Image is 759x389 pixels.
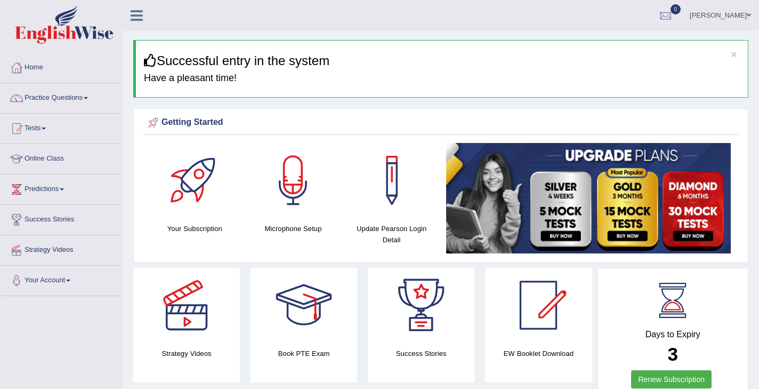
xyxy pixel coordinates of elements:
[144,73,740,84] h4: Have a pleasant time!
[368,348,474,359] h4: Success Stories
[144,54,740,68] h3: Successful entry in the system
[1,114,122,140] a: Tests
[133,348,240,359] h4: Strategy Videos
[146,115,736,131] div: Getting Started
[251,348,357,359] h4: Book PTE Exam
[1,205,122,232] a: Success Stories
[1,53,122,80] a: Home
[631,370,712,388] a: Renew Subscription
[610,330,737,339] h4: Days to Expiry
[1,144,122,171] a: Online Class
[446,143,731,253] img: small5.jpg
[485,348,592,359] h4: EW Booklet Download
[668,344,678,364] b: 3
[151,223,239,234] h4: Your Subscription
[1,235,122,262] a: Strategy Videos
[249,223,337,234] h4: Microphone Setup
[1,266,122,292] a: Your Account
[671,4,681,14] span: 0
[1,83,122,110] a: Practice Questions
[1,174,122,201] a: Predictions
[348,223,435,245] h4: Update Pearson Login Detail
[731,49,737,60] button: ×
